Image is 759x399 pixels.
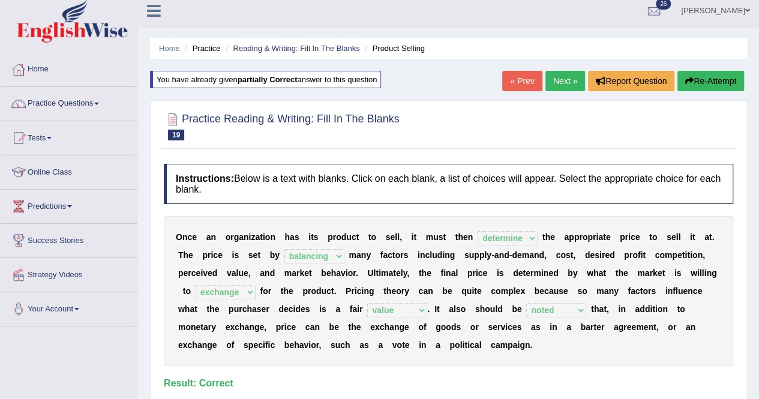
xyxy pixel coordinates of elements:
[645,268,650,278] b: a
[690,250,692,260] b: i
[659,250,665,260] b: o
[544,250,547,260] b: ,
[150,71,381,88] div: You have already given answer to this question
[168,130,184,140] span: 19
[376,268,379,278] b: t
[443,268,446,278] b: i
[420,250,425,260] b: n
[351,286,354,296] b: r
[458,232,463,242] b: h
[605,250,610,260] b: e
[712,268,717,278] b: g
[234,232,239,242] b: g
[573,268,578,278] b: y
[665,250,672,260] b: m
[432,250,437,260] b: u
[618,268,623,278] b: h
[218,250,223,260] b: e
[530,268,533,278] b: r
[526,268,530,278] b: e
[443,232,446,242] b: t
[260,232,263,242] b: t
[212,268,218,278] b: d
[672,250,677,260] b: p
[579,232,582,242] b: r
[270,268,275,278] b: d
[328,232,333,242] b: p
[610,250,615,260] b: d
[550,232,555,242] b: e
[544,268,549,278] b: n
[265,268,270,278] b: n
[183,250,188,260] b: h
[499,250,504,260] b: n
[682,250,685,260] b: t
[260,268,265,278] b: a
[200,268,203,278] b: i
[188,268,191,278] b: r
[208,268,212,278] b: e
[326,286,331,296] b: c
[631,232,635,242] b: c
[690,232,692,242] b: i
[203,268,208,278] b: v
[643,250,646,260] b: t
[383,250,388,260] b: a
[388,250,392,260] b: c
[341,232,347,242] b: d
[704,232,709,242] b: a
[628,232,631,242] b: i
[400,232,402,242] b: ,
[346,232,352,242] b: u
[455,268,458,278] b: l
[652,232,658,242] b: o
[257,250,260,260] b: t
[379,268,381,278] b: i
[244,268,248,278] b: e
[187,232,192,242] b: c
[308,286,311,296] b: r
[425,250,430,260] b: c
[574,232,580,242] b: p
[620,232,625,242] b: p
[629,250,632,260] b: r
[445,250,450,260] b: n
[655,250,659,260] b: c
[671,232,676,242] b: e
[653,268,658,278] b: k
[362,43,425,54] li: Product Selling
[640,250,643,260] b: i
[178,250,184,260] b: T
[296,268,299,278] b: r
[392,250,395,260] b: t
[353,268,356,278] b: r
[183,268,188,278] b: e
[407,268,409,278] b: ,
[356,232,359,242] b: t
[649,232,652,242] b: t
[593,232,596,242] b: r
[202,250,208,260] b: p
[564,232,569,242] b: a
[251,232,255,242] b: z
[623,268,628,278] b: e
[244,232,249,242] b: n
[255,232,260,242] b: a
[692,232,695,242] b: t
[357,286,362,296] b: c
[355,286,357,296] b: i
[178,268,184,278] b: p
[523,268,526,278] b: t
[637,268,644,278] b: m
[182,43,220,54] li: Practice
[691,268,697,278] b: w
[439,232,443,242] b: s
[677,71,744,91] button: Re-Attempt
[346,268,348,278] b: i
[311,286,316,296] b: o
[539,250,544,260] b: d
[566,250,571,260] b: s
[700,268,702,278] b: l
[311,232,314,242] b: t
[290,232,295,242] b: a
